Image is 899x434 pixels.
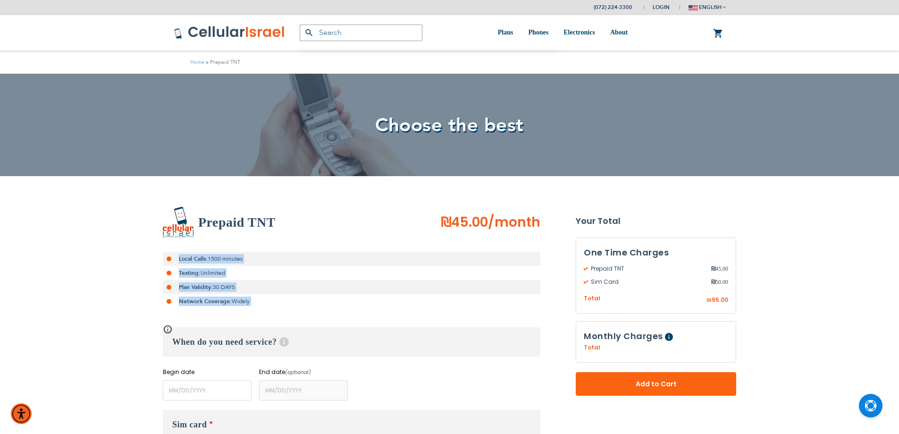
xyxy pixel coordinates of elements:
[528,29,548,36] span: Phones
[712,296,728,304] span: 95.00
[190,59,204,66] a: Home
[259,368,348,376] label: End date
[610,15,628,51] a: About
[163,266,540,280] li: Unlimited
[711,278,728,286] span: 50.00
[584,343,600,352] span: Total
[607,379,705,389] span: Add to Cart
[711,264,715,273] span: ₪
[375,112,524,138] span: Choose the best
[498,29,513,36] span: Plans
[610,29,628,36] span: About
[163,207,193,238] img: Prepaid TNT
[179,283,213,291] strong: Plan Validity:
[179,269,201,277] strong: Texting:
[689,0,726,14] button: english
[11,403,32,424] div: Accessibility Menu
[163,252,540,266] li: 1500 minutes
[204,58,240,67] li: Prepaid TNT
[584,278,711,286] span: Sim Card
[576,372,736,396] button: Add to Cart
[594,4,632,11] a: (072) 224-3300
[163,280,540,294] li: 30 DAYS
[174,26,286,40] img: Cellular Israel Logo
[584,330,663,342] span: Monthly Charges
[163,327,540,357] h3: When do you need service?
[576,214,736,228] strong: Your Total
[163,294,540,308] li: Widely
[711,278,715,286] span: ₪
[279,337,289,347] span: Help
[653,4,670,11] span: Login
[706,296,712,305] span: ₪
[498,15,513,51] a: Plans
[179,255,208,263] strong: Local Calls:
[584,294,600,303] span: Total
[198,213,276,232] h2: Prepaid TNT
[163,380,252,400] input: MM/DD/YYYY
[584,264,711,273] span: Prepaid TNT
[179,298,232,305] strong: Network Coverage:
[665,333,673,341] span: Help
[172,420,207,429] span: Sim card
[563,15,595,51] a: Electronics
[711,264,728,273] span: 45.00
[300,25,422,41] input: Search
[689,5,698,10] img: english
[259,380,348,400] input: MM/DD/YYYY
[528,15,548,51] a: Phones
[563,29,595,36] span: Electronics
[441,213,488,231] span: ₪45.00
[285,368,311,376] i: (optional)
[584,246,728,260] h3: One Time Charges
[163,368,252,376] label: Begin date
[488,213,540,232] span: /month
